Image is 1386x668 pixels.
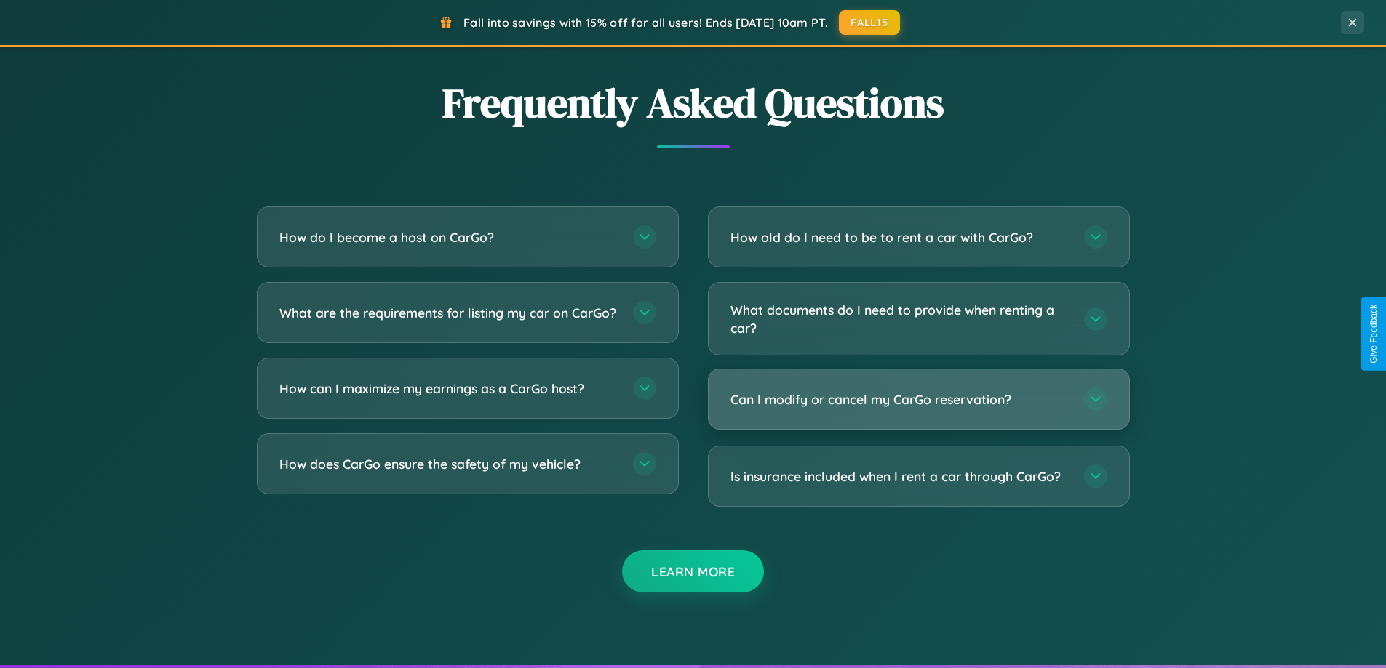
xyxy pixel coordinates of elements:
h3: How does CarGo ensure the safety of my vehicle? [279,455,618,473]
h3: How can I maximize my earnings as a CarGo host? [279,379,618,398]
h3: What are the requirements for listing my car on CarGo? [279,304,618,322]
h3: Can I modify or cancel my CarGo reservation? [730,390,1070,409]
span: Fall into savings with 15% off for all users! Ends [DATE] 10am PT. [463,15,828,30]
h3: How do I become a host on CarGo? [279,228,618,246]
h3: How old do I need to be to rent a car with CarGo? [730,228,1070,246]
button: FALL15 [839,10,900,35]
h2: Frequently Asked Questions [257,75,1130,131]
div: Give Feedback [1369,305,1379,363]
h3: What documents do I need to provide when renting a car? [730,301,1070,337]
h3: Is insurance included when I rent a car through CarGo? [730,467,1070,486]
button: Learn More [622,550,764,592]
